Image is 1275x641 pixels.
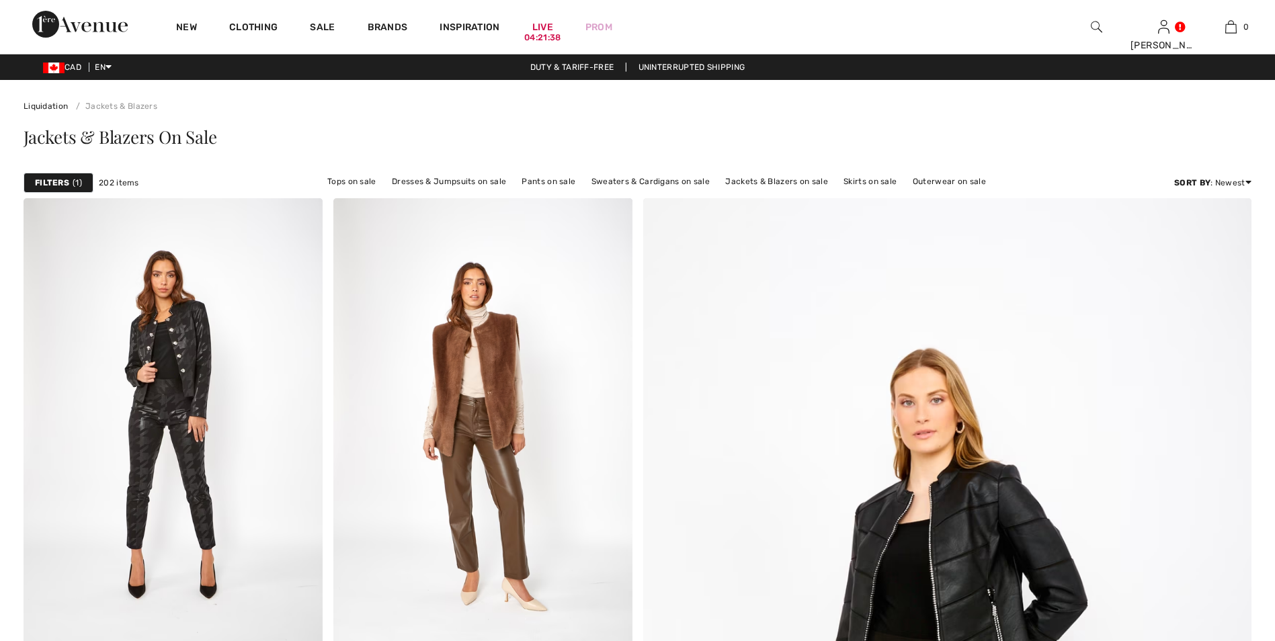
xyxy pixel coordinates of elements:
a: Sweaters & Cardigans on sale [585,173,716,190]
a: Tops on sale [321,173,383,190]
span: EN [95,62,112,72]
span: Jackets & Blazers On Sale [24,125,217,148]
a: Pants on sale [515,173,582,190]
img: My Bag [1225,19,1237,35]
img: 1ère Avenue [32,11,128,38]
img: Canadian Dollar [43,62,65,73]
a: Dresses & Jumpsuits on sale [385,173,513,190]
a: Prom [585,20,612,34]
a: 0 [1198,19,1264,35]
strong: Filters [35,177,69,189]
div: : Newest [1174,177,1251,189]
a: Live04:21:38 [532,20,553,34]
a: Skirts on sale [837,173,903,190]
a: Brands [368,22,408,36]
img: My Info [1158,19,1169,35]
a: Outerwear on sale [906,173,993,190]
span: 1 [73,177,82,189]
a: Sale [310,22,335,36]
a: Clothing [229,22,278,36]
span: 0 [1243,21,1249,33]
a: New [176,22,197,36]
strong: Sort By [1174,178,1210,187]
img: search the website [1091,19,1102,35]
a: Jackets & Blazers [71,101,157,111]
span: 202 items [99,177,139,189]
a: Liquidation [24,101,68,111]
a: Sign In [1158,20,1169,33]
span: CAD [43,62,87,72]
div: [PERSON_NAME] [1130,38,1196,52]
a: Jackets & Blazers on sale [718,173,835,190]
span: Inspiration [440,22,499,36]
div: 04:21:38 [524,32,561,44]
